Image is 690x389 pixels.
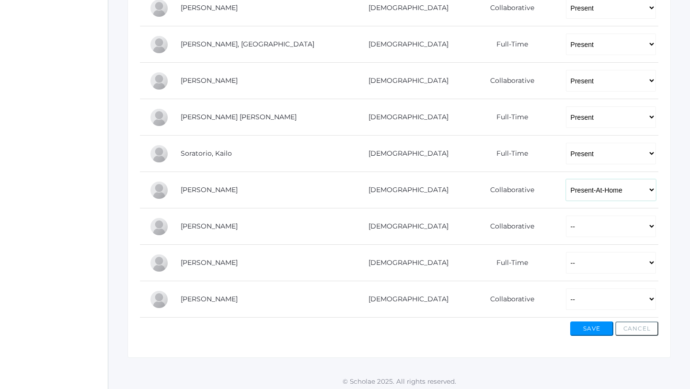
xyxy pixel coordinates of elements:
[461,26,556,63] td: Full-Time
[461,281,556,318] td: Collaborative
[461,63,556,99] td: Collaborative
[349,63,461,99] td: [DEMOGRAPHIC_DATA]
[349,136,461,172] td: [DEMOGRAPHIC_DATA]
[461,136,556,172] td: Full-Time
[461,245,556,281] td: Full-Time
[181,258,238,267] a: [PERSON_NAME]
[108,377,690,386] p: © Scholae 2025. All rights reserved.
[349,245,461,281] td: [DEMOGRAPHIC_DATA]
[149,71,169,91] div: Vincent Scrudato
[149,108,169,127] div: Ian Serafini Pozzi
[461,99,556,136] td: Full-Time
[349,208,461,245] td: [DEMOGRAPHIC_DATA]
[615,321,658,336] button: Cancel
[181,113,297,121] a: [PERSON_NAME] [PERSON_NAME]
[149,217,169,236] div: Maxwell Tourje
[149,290,169,309] div: Shem Zeller
[570,321,613,336] button: Save
[181,295,238,303] a: [PERSON_NAME]
[461,172,556,208] td: Collaborative
[181,76,238,85] a: [PERSON_NAME]
[181,40,314,48] a: [PERSON_NAME], [GEOGRAPHIC_DATA]
[181,149,232,158] a: Soratorio, Kailo
[349,26,461,63] td: [DEMOGRAPHIC_DATA]
[349,99,461,136] td: [DEMOGRAPHIC_DATA]
[181,185,238,194] a: [PERSON_NAME]
[181,3,238,12] a: [PERSON_NAME]
[181,222,238,230] a: [PERSON_NAME]
[149,253,169,273] div: Elias Zacharia
[461,208,556,245] td: Collaborative
[149,144,169,163] div: Kailo Soratorio
[349,281,461,318] td: [DEMOGRAPHIC_DATA]
[149,181,169,200] div: Hadley Sponseller
[349,172,461,208] td: [DEMOGRAPHIC_DATA]
[149,35,169,54] div: Siena Mikhail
